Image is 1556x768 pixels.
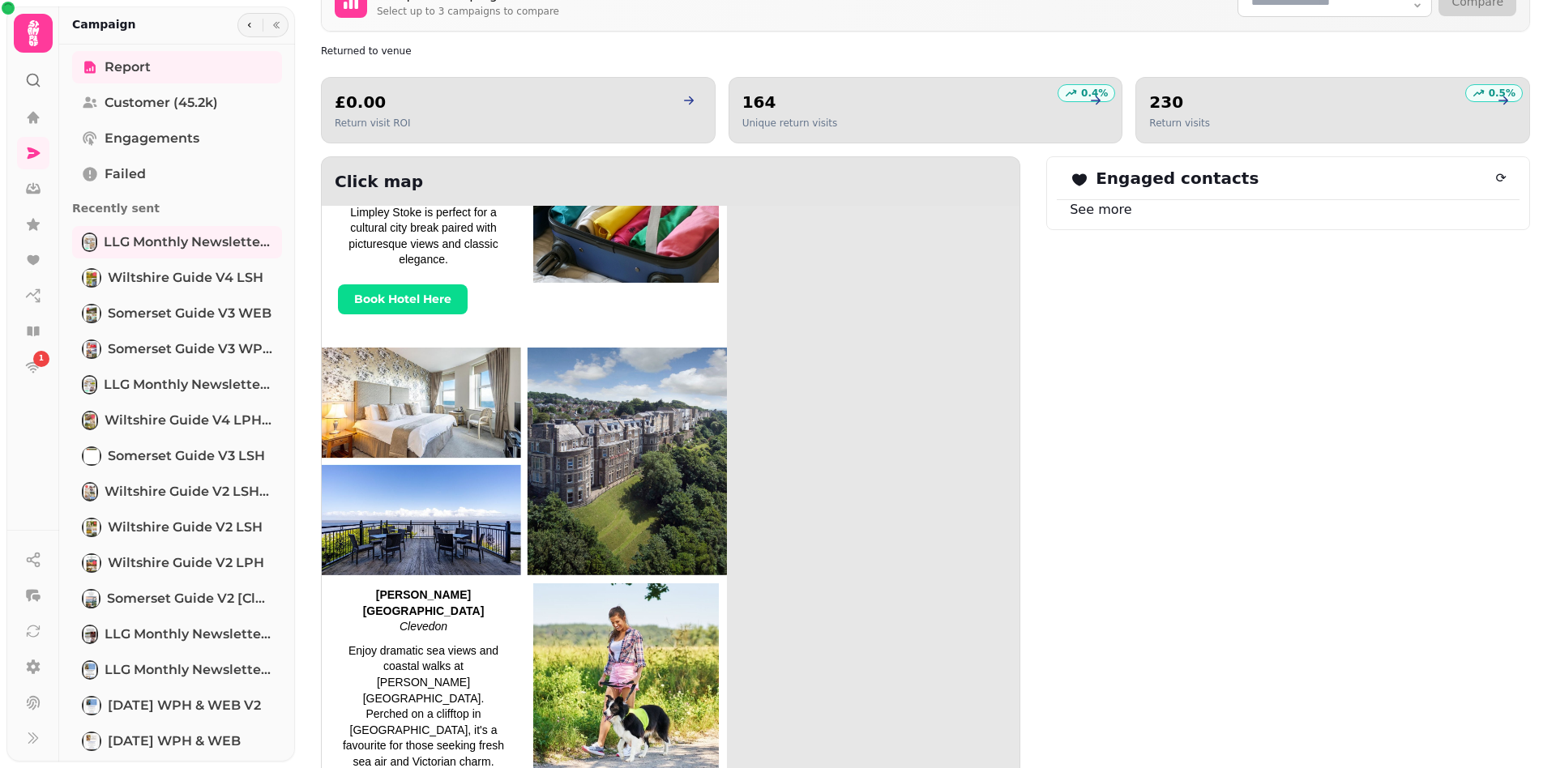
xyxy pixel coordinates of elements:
a: Somerset Guide v2 [clone]Somerset Guide v2 [clone] [72,582,282,615]
span: Book Hotel Here [354,292,451,306]
img: Wiltshire Guide v4 LSH [83,270,100,286]
h2: Click map [322,157,633,206]
a: Wiltshire Guide v2 LPHWiltshire Guide v2 LPH [72,547,282,579]
a: Somerset Guide v3 LSHSomerset Guide v3 LSH [72,440,282,472]
span: Somerset Guide v3 WPH [108,339,272,359]
img: Wiltshire Guide v2 LSH [83,519,100,535]
p: 0.4 % [1081,87,1108,100]
a: Mother's Day WPH & WEB V2[DATE] WPH & WEB V2 [72,689,282,722]
p: Return visits [1149,117,1210,130]
img: Somerset Guide v2 [clone] [83,591,99,607]
h2: £0.00 [335,91,411,113]
span: [DATE] WPH & WEB V2 [108,696,261,715]
img: Wiltshire Guide v2 LPH [83,555,100,571]
h2: Campaign [72,16,136,32]
span: Wiltshire Guide v2 LSH [108,518,263,537]
a: Mother's Day WPH & WEB[DATE] WPH & WEB [72,725,282,757]
a: See more [1070,202,1131,217]
h2: 164 [742,91,838,113]
img: LLG Monthly Newsletter - APRIL [83,662,96,678]
span: LLG Monthly Newsletter - APRIL [105,660,272,680]
img: Wiltshire Guide v4 LPH [clone] [83,412,96,429]
span: Failed [105,164,146,184]
a: LLG Monthly Newsletter - August 25LLG Monthly Newsletter - [DATE] [72,226,282,258]
p: Select up to 3 campaigns to compare [377,5,559,18]
a: Report [72,51,282,83]
a: goto [1485,91,1516,110]
span: Engagements [105,129,199,148]
a: Somerset Guide v3 WPHSomerset Guide v3 WPH [72,333,282,365]
span: Wiltshire Guide v4 LPH [clone] [105,411,272,430]
img: Somerset Guide v3 WEB [83,305,100,322]
span: Somerset Guide v3 WEB [108,304,271,323]
h2: Engaged contacts [1070,167,1259,190]
a: LLG Monthly Newsletter - APRILLLG Monthly Newsletter - APRIL [72,654,282,686]
span: [DATE] WPH & WEB [108,732,241,751]
a: goto [671,91,702,110]
p: 0.5 % [1489,87,1515,100]
img: LLG Monthly Newsletter - August 25 [83,234,96,250]
a: Somerset Guide v3 WEBSomerset Guide v3 WEB [72,297,282,330]
img: Wiltshire Guide v2 LSH [clone] [83,484,96,500]
p: Return visit ROI [335,117,411,130]
a: Wiltshire Guide v4 LSHWiltshire Guide v4 LSH [72,262,282,294]
span: Somerset Guide v2 [clone] [107,589,272,608]
img: Somerset Guide v3 LSH [83,448,100,464]
span: 1 [39,353,44,365]
a: Customer (45.2k) [72,87,282,119]
span: Customer (45.2k) [105,93,218,113]
img: LLG Monthly Newsletter - July 25 [83,377,96,393]
span: Wiltshire Guide v2 LSH [clone] [105,482,272,501]
span: Somerset Guide v3 LSH [108,446,265,466]
a: Wiltshire Guide v4 LPH [clone]Wiltshire Guide v4 LPH [clone] [72,404,282,437]
img: Mother's Day WPH & WEB [83,733,100,749]
a: LLG Monthly Newsletter - July 25LLG Monthly Newsletter - [DATE] [72,369,282,401]
a: Wiltshire Guide v2 LSHWiltshire Guide v2 LSH [72,511,282,544]
img: Somerset Guide v3 WPH [83,341,100,357]
img: LLG Monthly Newsletter - MAY [83,626,96,642]
span: LLG Monthly Newsletter - [DATE] [104,233,272,252]
a: Failed [72,158,282,190]
span: ⟳ [1491,167,1511,189]
a: Wiltshire Guide v2 LSH [clone]Wiltshire Guide v2 LSH [clone] [72,476,282,508]
h2: Recipients who visited your venue after receiving the campaign [321,45,632,58]
span: LLG Monthly Newsletter - [DATE] [104,375,272,395]
a: Book Hotel Here [338,284,468,314]
a: goto [1078,91,1109,110]
p: Unique return visits [742,117,838,130]
a: 1 [17,351,49,383]
p: Recently sent [72,194,282,223]
h2: 230 [1149,91,1210,113]
a: Engagements [72,122,282,155]
img: Mother's Day WPH & WEB V2 [83,698,100,714]
span: Report [105,58,151,77]
span: Wiltshire Guide v2 LPH [108,553,264,573]
strong: [PERSON_NAME][GEOGRAPHIC_DATA] [363,588,485,617]
em: Clevedon [400,620,447,633]
a: LLG Monthly Newsletter - MAYLLG Monthly Newsletter - MAY [72,618,282,651]
span: Wiltshire Guide v4 LSH [108,268,263,288]
span: LLG Monthly Newsletter - MAY [105,625,272,644]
